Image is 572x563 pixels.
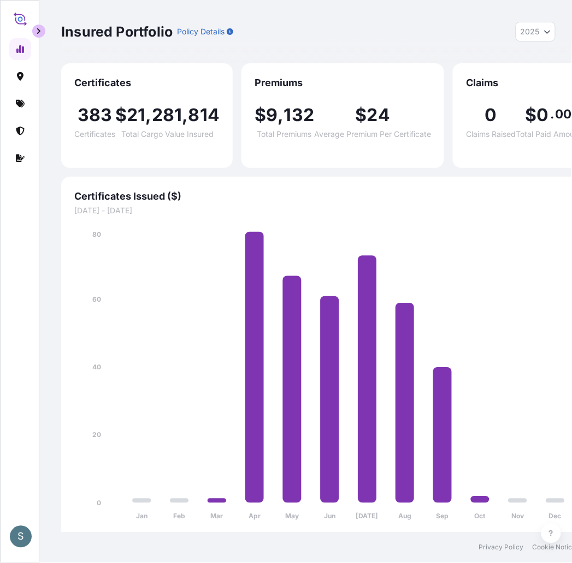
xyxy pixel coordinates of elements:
tspan: May [285,512,299,520]
tspan: Sep [437,512,449,520]
tspan: 80 [92,230,101,238]
span: 0 [537,106,549,124]
tspan: Feb [173,512,185,520]
tspan: Mar [211,512,223,520]
span: 21 [127,106,145,124]
tspan: Apr [249,512,261,520]
span: , [278,106,284,124]
span: $ [115,106,127,124]
tspan: 0 [97,499,101,507]
span: Claims Raised [466,130,516,138]
span: Certificates [74,76,220,89]
tspan: Jan [136,512,148,520]
p: Policy Details [177,26,225,37]
span: 9 [266,106,278,124]
span: $ [526,106,537,124]
span: S [17,531,24,542]
tspan: Nov [511,512,524,520]
tspan: 60 [92,296,101,304]
span: Total Premiums [257,130,312,138]
span: 24 [367,106,390,124]
span: 281 [152,106,182,124]
span: $ [356,106,367,124]
tspan: [DATE] [356,512,379,520]
span: $ [255,106,266,124]
p: Insured Portfolio [61,23,173,40]
span: . [550,110,554,118]
span: 00 [556,110,572,118]
tspan: Aug [398,512,411,520]
span: 0 [485,106,497,124]
button: Year Selector [516,22,556,41]
span: 383 [78,106,113,124]
tspan: 40 [92,363,101,372]
span: Premiums [255,76,431,89]
tspan: Dec [549,512,562,520]
span: 2025 [521,26,540,37]
a: Privacy Policy [479,543,524,552]
tspan: Jun [324,512,335,520]
span: , [146,106,152,124]
span: Total Cargo Value Insured [121,130,214,138]
tspan: 20 [92,431,101,439]
span: Certificates [74,130,115,138]
span: 132 [284,106,315,124]
span: Average Premium Per Certificate [314,130,431,138]
span: , [182,106,188,124]
tspan: Oct [475,512,486,520]
span: 814 [188,106,220,124]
